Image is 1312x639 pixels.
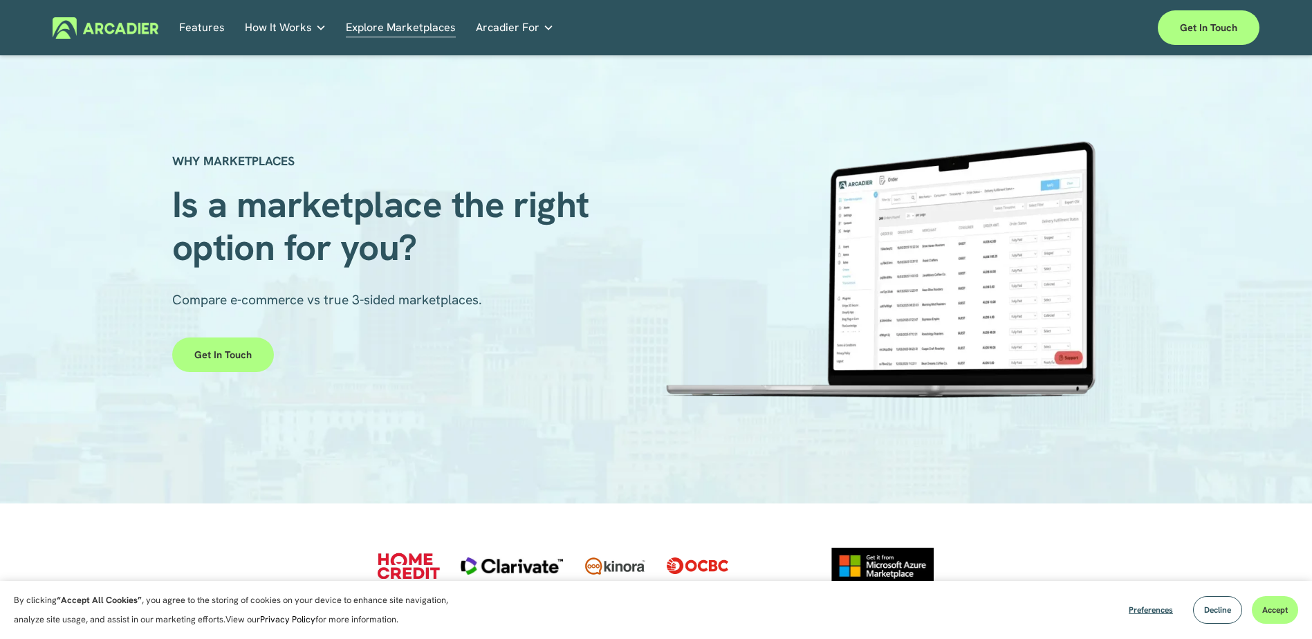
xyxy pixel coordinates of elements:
a: Explore Marketplaces [346,17,456,39]
strong: “Accept All Cookies” [57,594,142,606]
a: folder dropdown [476,17,554,39]
p: By clicking , you agree to the storing of cookies on your device to enhance site navigation, anal... [14,591,463,629]
a: Get in touch [172,337,274,372]
span: Arcadier For [476,18,539,37]
a: Features [179,17,225,39]
iframe: Chat Widget [1243,573,1312,639]
img: Arcadier [53,17,158,39]
strong: WHY MARKETPLACES [172,153,295,169]
a: Privacy Policy [260,613,315,625]
button: Preferences [1118,596,1183,624]
span: Compare e-commerce vs true 3-sided marketplaces. [172,291,482,308]
span: Preferences [1129,604,1173,615]
span: How It Works [245,18,312,37]
button: Decline [1193,596,1242,624]
a: Get in touch [1158,10,1259,45]
span: Decline [1204,604,1231,615]
span: Is a marketplace the right option for you? [172,180,599,271]
a: folder dropdown [245,17,326,39]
